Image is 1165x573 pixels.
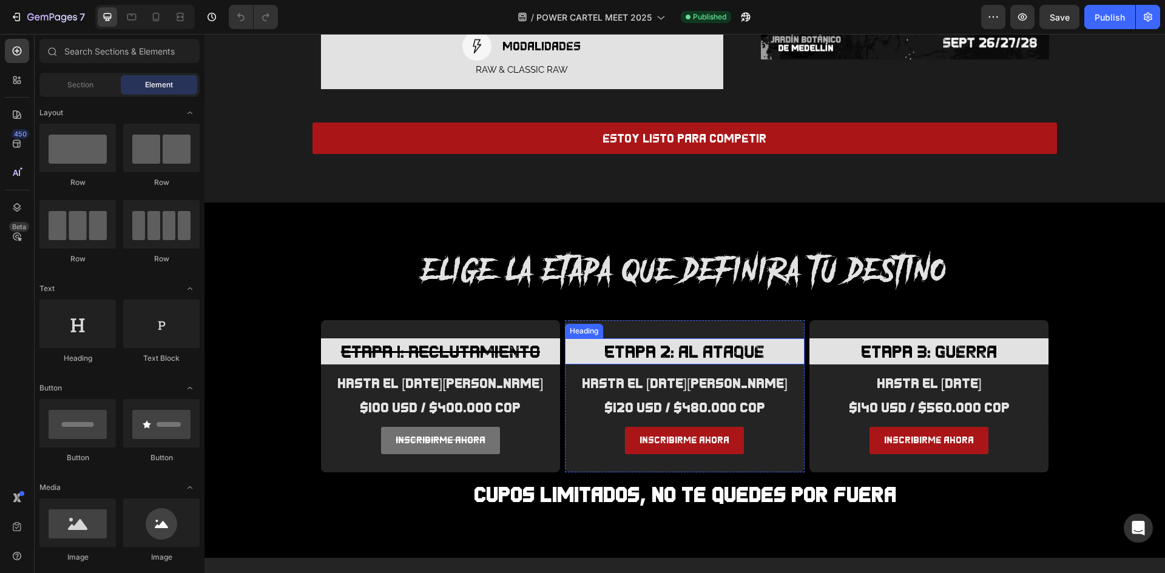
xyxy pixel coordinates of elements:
div: Row [39,253,116,264]
p: inscribirme ahora [435,398,525,415]
span: Toggle open [180,279,200,298]
span: POWER CARTEL MEET 2025 [536,11,652,24]
div: Row [123,177,200,188]
p: 7 [79,10,85,24]
s: inscribirme ahora [191,400,281,412]
span: Section [67,79,93,90]
div: Beta [9,222,29,232]
span: / [531,11,534,24]
div: Image [123,552,200,563]
button: 7 [5,5,90,29]
span: Toggle open [180,378,200,398]
button: <p>inscribirme ahora</p> [665,393,784,420]
span: Text [39,283,55,294]
p: HASTA EL [DATE][PERSON_NAME] [362,338,599,362]
div: Button [123,452,200,463]
p: estoy listo para competir [398,93,562,115]
span: Toggle open [180,103,200,122]
span: Toggle open [180,478,200,497]
s: ETAPA 1: RECLUTAMIENTO [137,306,336,329]
p: inscribirme ahora [680,398,769,415]
div: Publish [1095,11,1125,24]
iframe: Design area [204,34,1165,573]
span: Element [145,79,173,90]
span: Published [693,12,726,22]
button: Publish [1084,5,1135,29]
span: Layout [39,107,63,118]
div: Undo/Redo [229,5,278,29]
button: <p><s>inscribirme ahora</s></p> [177,393,295,420]
p: HASTA EL [DATE] [606,338,843,362]
div: 450 [12,129,29,139]
span: Save [1050,12,1070,22]
div: Heading [39,353,116,364]
div: Open Intercom Messenger [1124,514,1153,543]
button: Save [1039,5,1079,29]
span: Button [39,383,62,394]
div: Text Block [123,353,200,364]
div: Button [39,452,116,463]
button: <p>inscribirme ahora</p> [420,393,539,420]
p: $120 usd / $480.000 COP [362,362,599,386]
p: $100 usd / $400.000 COP [118,362,355,386]
div: Image [39,552,116,563]
div: Row [123,253,200,264]
h3: ETAPA 2: al ataque [360,304,600,330]
div: Row [39,177,116,188]
div: Heading [363,292,396,303]
p: $140 usd / $560.000 COP [606,362,843,386]
span: Media [39,482,61,493]
p: HASTA EL [DATE][PERSON_NAME] [118,338,355,362]
h3: ETAPA 3: guerra [605,304,845,330]
input: Search Sections & Elements [39,39,200,63]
